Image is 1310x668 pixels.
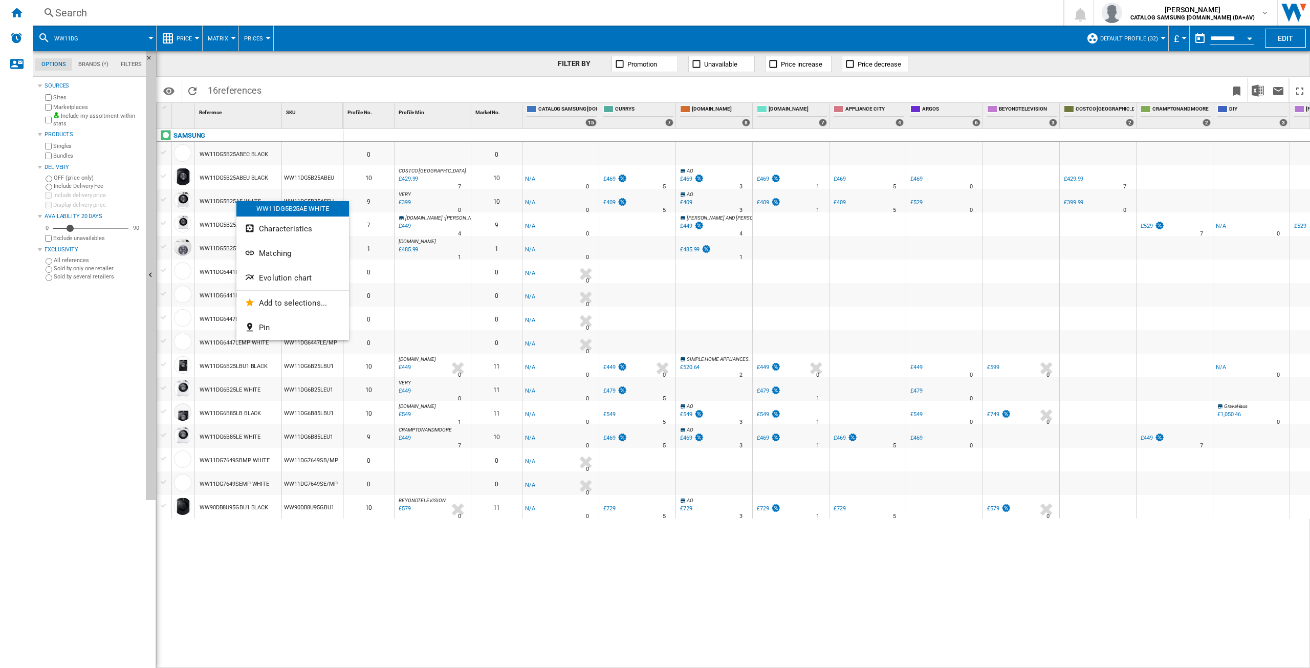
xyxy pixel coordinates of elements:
span: Matching [259,249,291,258]
span: Characteristics [259,224,312,233]
button: Characteristics [236,217,349,241]
button: Matching [236,241,349,266]
span: Add to selections... [259,298,327,308]
button: Evolution chart [236,266,349,290]
span: Evolution chart [259,273,312,283]
div: WW11DG5B25AE WHITE [236,201,349,217]
button: Pin... [236,315,349,340]
span: Pin [259,323,270,332]
button: Add to selections... [236,291,349,315]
